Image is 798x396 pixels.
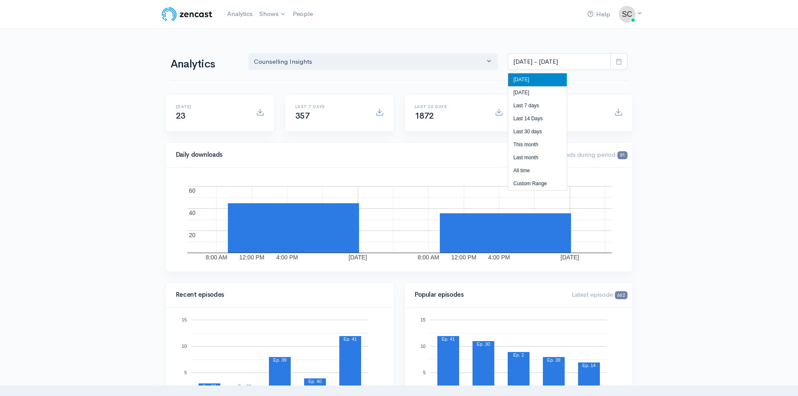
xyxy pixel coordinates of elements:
[582,363,596,368] text: Ep. 14
[289,5,316,23] a: People
[477,342,490,347] text: Ep. 30
[276,254,298,261] text: 4:00 PM
[560,254,579,261] text: [DATE]
[415,111,434,121] span: 1872
[176,291,379,298] h4: Recent episodes
[508,86,567,99] li: [DATE]
[617,151,627,159] span: 81
[415,291,562,298] h4: Popular episodes
[508,164,567,177] li: All time
[254,57,485,67] div: Counselling Insights
[184,370,186,375] text: 5
[508,177,567,190] li: Custom Range
[488,254,510,261] text: 4:00 PM
[508,53,611,70] input: analytics date range selector
[273,357,287,362] text: Ep. 39
[508,112,567,125] li: Last 14 Days
[308,379,322,384] text: Ep. 40
[420,317,425,322] text: 15
[572,290,627,298] span: Latest episode:
[615,291,627,299] span: 662
[176,104,246,109] h6: [DATE]
[543,150,627,158] span: Downloads during period:
[508,73,567,86] li: [DATE]
[415,104,485,109] h6: Last 30 days
[619,6,635,23] img: ...
[189,187,196,194] text: 60
[343,336,357,342] text: Ep. 41
[189,210,196,216] text: 40
[239,254,264,261] text: 12:00 PM
[295,104,365,109] h6: Last 7 days
[451,254,476,261] text: 12:00 PM
[160,6,214,23] img: ZenCast Logo
[256,5,289,23] a: Shows
[203,384,216,389] text: Ep. 37
[206,254,227,261] text: 8:00 AM
[442,336,455,342] text: Ep. 41
[295,111,310,121] span: 357
[513,352,524,357] text: Ep. 2
[534,104,604,109] h6: All time
[508,99,567,112] li: Last 7 days
[248,53,498,70] button: Counselling Insights
[176,151,533,158] h4: Daily downloads
[176,178,622,261] svg: A chart.
[584,5,614,23] a: Help
[238,384,251,389] text: Ep. 38
[418,254,439,261] text: 8:00 AM
[224,5,256,23] a: Analytics
[420,344,425,349] text: 10
[170,58,238,70] h1: Analytics
[547,357,560,362] text: Ep. 39
[508,151,567,164] li: Last month
[508,138,567,151] li: This month
[423,370,425,375] text: 5
[349,254,367,261] text: [DATE]
[176,111,186,121] span: 23
[181,344,186,349] text: 10
[189,232,196,238] text: 20
[181,317,186,322] text: 15
[508,125,567,138] li: Last 30 days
